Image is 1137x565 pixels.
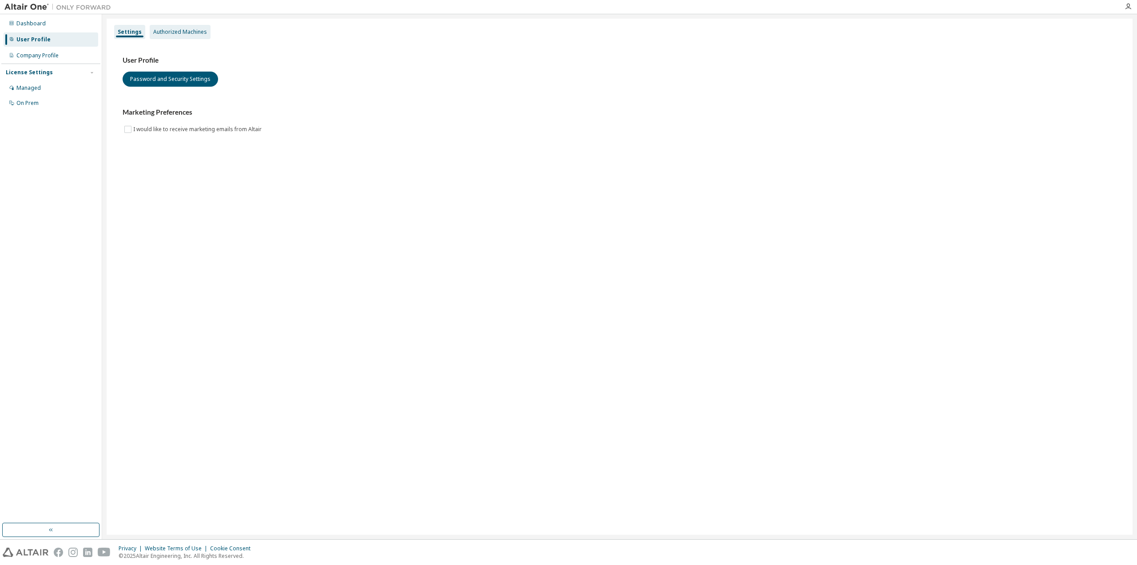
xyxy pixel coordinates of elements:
[123,56,1117,65] h3: User Profile
[6,69,53,76] div: License Settings
[68,548,78,557] img: instagram.svg
[118,28,142,36] div: Settings
[133,124,263,135] label: I would like to receive marketing emails from Altair
[153,28,207,36] div: Authorized Machines
[16,36,51,43] div: User Profile
[54,548,63,557] img: facebook.svg
[16,84,41,92] div: Managed
[119,545,145,552] div: Privacy
[4,3,115,12] img: Altair One
[16,100,39,107] div: On Prem
[16,20,46,27] div: Dashboard
[3,548,48,557] img: altair_logo.svg
[145,545,210,552] div: Website Terms of Use
[119,552,256,560] p: © 2025 Altair Engineering, Inc. All Rights Reserved.
[123,108,1117,117] h3: Marketing Preferences
[210,545,256,552] div: Cookie Consent
[123,72,218,87] button: Password and Security Settings
[98,548,111,557] img: youtube.svg
[83,548,92,557] img: linkedin.svg
[16,52,59,59] div: Company Profile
